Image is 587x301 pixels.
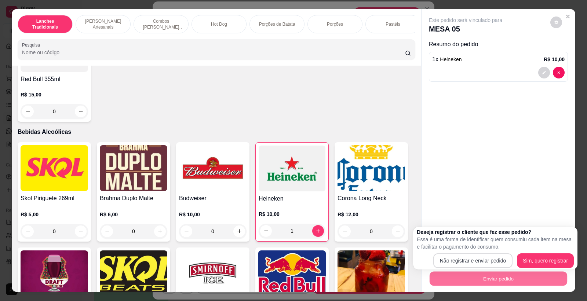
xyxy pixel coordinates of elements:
[517,253,574,268] button: Sim, quero registrar
[553,67,565,78] button: decrease-product-quantity
[100,145,167,191] img: product-image
[22,106,34,117] button: decrease-product-quantity
[179,250,247,296] img: product-image
[440,56,462,62] span: Heineken
[22,49,405,56] input: Pesquisa
[21,250,88,296] img: product-image
[327,21,343,27] p: Porções
[417,236,574,250] p: Essa é uma forma de identificar quem consumiu cada item na mesa e facilitar o pagamento do consumo.
[21,194,88,203] h4: Skol Piriguete 269ml
[260,225,272,237] button: decrease-product-quantity
[154,225,166,237] button: increase-product-quantity
[179,194,247,203] h4: Budweiser
[258,250,326,296] img: product-image
[101,225,113,237] button: decrease-product-quantity
[259,194,325,203] h4: Heineken
[179,211,247,218] p: R$ 10,00
[550,16,562,28] button: decrease-product-quantity
[259,210,325,218] p: R$ 10,00
[432,55,462,64] p: 1 x
[22,42,43,48] label: Pesquisa
[544,56,565,63] p: R$ 10,00
[75,225,87,237] button: increase-product-quantity
[21,145,88,191] img: product-image
[538,67,550,78] button: decrease-product-quantity
[429,16,502,24] p: Este pedido será vinculado para
[18,128,415,136] p: Bebidas Alcoólicas
[417,228,574,236] h2: Deseja registrar o cliente que fez esse pedido?
[386,21,400,27] p: Pastéis
[392,225,404,237] button: increase-product-quantity
[75,106,87,117] button: increase-product-quantity
[211,21,227,27] p: Hot Dog
[233,225,245,237] button: increase-product-quantity
[429,40,568,49] p: Resumo do pedido
[100,250,167,296] img: product-image
[21,211,88,218] p: R$ 5,00
[100,211,167,218] p: R$ 6,00
[339,225,351,237] button: decrease-product-quantity
[259,146,325,191] img: product-image
[24,18,66,30] p: Lanches Tradicionais
[429,24,502,34] p: MESA 05
[22,225,34,237] button: decrease-product-quantity
[430,272,567,286] button: Enviar pedido
[181,225,192,237] button: decrease-product-quantity
[140,18,182,30] p: Combos [PERSON_NAME] Artesanais
[338,145,405,191] img: product-image
[100,194,167,203] h4: Brahma Duplo Malte
[179,145,247,191] img: product-image
[312,225,324,237] button: increase-product-quantity
[338,250,405,296] img: product-image
[433,253,513,268] button: Não registrar e enviar pedido
[82,18,124,30] p: [PERSON_NAME] Artesanais
[562,11,574,22] button: Close
[21,91,88,98] p: R$ 15,00
[259,21,295,27] p: Porções de Batata
[338,211,405,218] p: R$ 12,00
[338,194,405,203] h4: Corona Long Neck
[21,75,88,84] h4: Red Bull 355ml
